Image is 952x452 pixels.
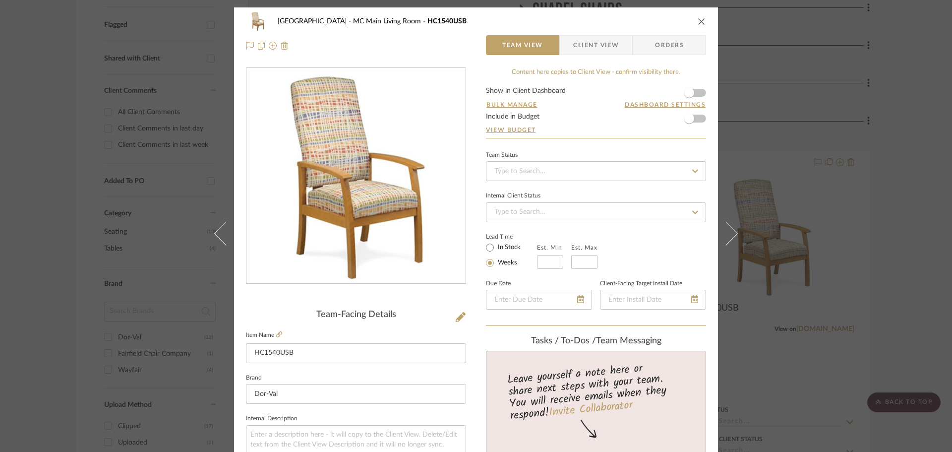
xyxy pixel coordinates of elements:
[246,331,282,339] label: Item Name
[486,232,537,241] label: Lead Time
[486,161,706,181] input: Type to Search…
[537,244,562,251] label: Est. Min
[486,100,538,109] button: Bulk Manage
[486,153,518,158] div: Team Status
[644,35,695,55] span: Orders
[486,281,511,286] label: Due Date
[548,397,633,422] a: Invite Collaborator
[246,310,466,321] div: Team-Facing Details
[281,42,289,50] img: Remove from project
[246,384,466,404] input: Enter Brand
[246,343,466,363] input: Enter Item Name
[246,68,466,284] div: 0
[485,358,708,424] div: Leave yourself a note here or share next steps with your team. You will receive emails when they ...
[573,35,619,55] span: Client View
[486,67,706,77] div: Content here copies to Client View - confirm visibility there.
[697,17,706,26] button: close
[624,100,706,109] button: Dashboard Settings
[486,126,706,134] a: View Budget
[600,290,706,310] input: Enter Install Date
[427,18,467,25] span: HC1540USB
[246,376,262,381] label: Brand
[246,11,270,31] img: 823a19ae-52b2-4f23-82fa-d9ae7e570222_48x40.jpg
[571,244,597,251] label: Est. Max
[486,290,592,310] input: Enter Due Date
[531,336,596,345] span: Tasks / To-Dos /
[486,194,540,198] div: Internal Client Status
[496,243,521,252] label: In Stock
[502,35,543,55] span: Team View
[486,336,706,347] div: team Messaging
[278,18,353,25] span: [GEOGRAPHIC_DATA]
[486,202,706,222] input: Type to Search…
[496,258,517,267] label: Weeks
[486,241,537,269] mat-radio-group: Select item type
[246,416,297,421] label: Internal Description
[248,68,464,284] img: 823a19ae-52b2-4f23-82fa-d9ae7e570222_436x436.jpg
[353,18,427,25] span: MC Main Living Room
[600,281,682,286] label: Client-Facing Target Install Date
